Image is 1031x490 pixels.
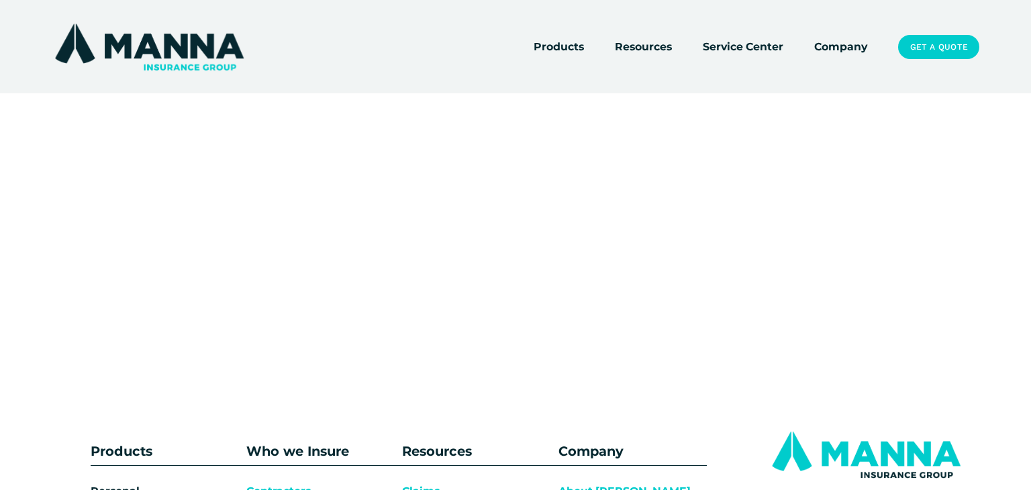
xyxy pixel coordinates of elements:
[615,38,672,55] span: Resources
[246,441,395,462] p: Who we Insure
[615,37,672,56] a: folder dropdown
[534,38,584,55] span: Products
[52,21,247,73] img: Manna Insurance Group
[898,35,979,59] a: Get a Quote
[703,37,783,56] a: Service Center
[402,441,550,462] p: Resources
[558,441,707,462] p: Company
[534,37,584,56] a: folder dropdown
[814,37,867,56] a: Company
[91,441,200,462] p: Products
